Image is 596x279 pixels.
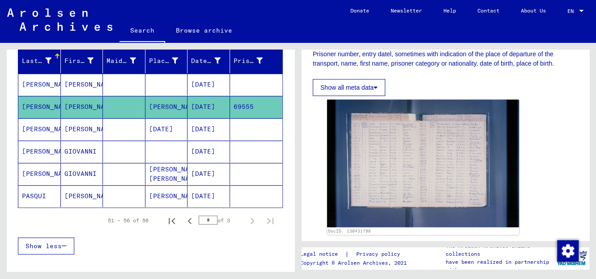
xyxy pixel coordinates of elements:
div: First Name [64,54,105,68]
div: Place of Birth [149,56,179,66]
mat-cell: [PERSON_NAME] [18,96,61,118]
p: The Arolsen Archives online collections [446,242,553,258]
div: Prisoner # [234,56,263,66]
mat-cell: [PERSON_NAME] [145,185,188,207]
mat-header-cell: Place of Birth [145,48,188,73]
a: Search [119,20,165,43]
mat-header-cell: First Name [61,48,103,73]
div: of 3 [199,216,243,225]
a: Legal notice [300,250,345,259]
mat-cell: [DATE] [187,96,230,118]
div: Last Name [22,56,51,66]
span: EN [567,8,577,14]
mat-cell: [PERSON_NAME] [18,118,61,140]
div: First Name [64,56,94,66]
mat-cell: [PERSON_NAME] [145,96,188,118]
div: Maiden Name [106,54,147,68]
mat-cell: [DATE] [187,185,230,207]
img: Change consent [557,240,579,262]
p: Copyright © Arolsen Archives, 2021 [300,259,411,267]
mat-cell: [DATE] [187,74,230,96]
mat-cell: [DATE] [187,141,230,162]
mat-header-cell: Last Name [18,48,61,73]
div: Last Name [22,54,63,68]
mat-cell: [DATE] [145,118,188,140]
a: DocID: 130431796 [328,229,371,233]
div: Change consent [557,240,578,261]
button: Last page [261,212,279,229]
mat-cell: [PERSON_NAME] [61,96,103,118]
mat-cell: [PERSON_NAME] [61,118,103,140]
mat-cell: [PERSON_NAME] [18,163,61,185]
div: 51 – 56 of 56 [108,217,149,225]
mat-cell: GIOVANNI [61,141,103,162]
mat-cell: [PERSON_NAME] [18,141,61,162]
p: have been realized in partnership with [446,258,553,274]
mat-cell: PASQUI [18,185,61,207]
button: Show less [18,237,74,254]
p: The entry register contains the following information: Prisoner number, entry datel, sometimes wi... [313,40,578,68]
div: Prisoner # [234,54,274,68]
button: First page [163,212,181,229]
img: yv_logo.png [555,247,588,269]
div: Date of Birth [191,54,232,68]
mat-cell: 69555 [230,96,283,118]
mat-header-cell: Prisoner # [230,48,283,73]
mat-cell: [PERSON_NAME] [18,74,61,96]
button: Next page [243,212,261,229]
div: Date of Birth [191,56,221,66]
mat-cell: [PERSON_NAME] [61,185,103,207]
img: Arolsen_neg.svg [7,8,112,31]
div: | [300,250,411,259]
a: Browse archive [165,20,243,41]
button: Show all meta data [313,79,385,96]
mat-cell: [DATE] [187,163,230,185]
mat-cell: [PERSON_NAME] [61,74,103,96]
div: Place of Birth [149,54,190,68]
a: Privacy policy [349,250,411,259]
img: 001.jpg [327,100,519,227]
mat-header-cell: Maiden Name [103,48,145,73]
button: Previous page [181,212,199,229]
mat-header-cell: Date of Birth [187,48,230,73]
div: Maiden Name [106,56,136,66]
mat-cell: [PERSON_NAME] [PERSON_NAME] [145,163,188,185]
mat-cell: GIOVANNI [61,163,103,185]
mat-cell: [DATE] [187,118,230,140]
